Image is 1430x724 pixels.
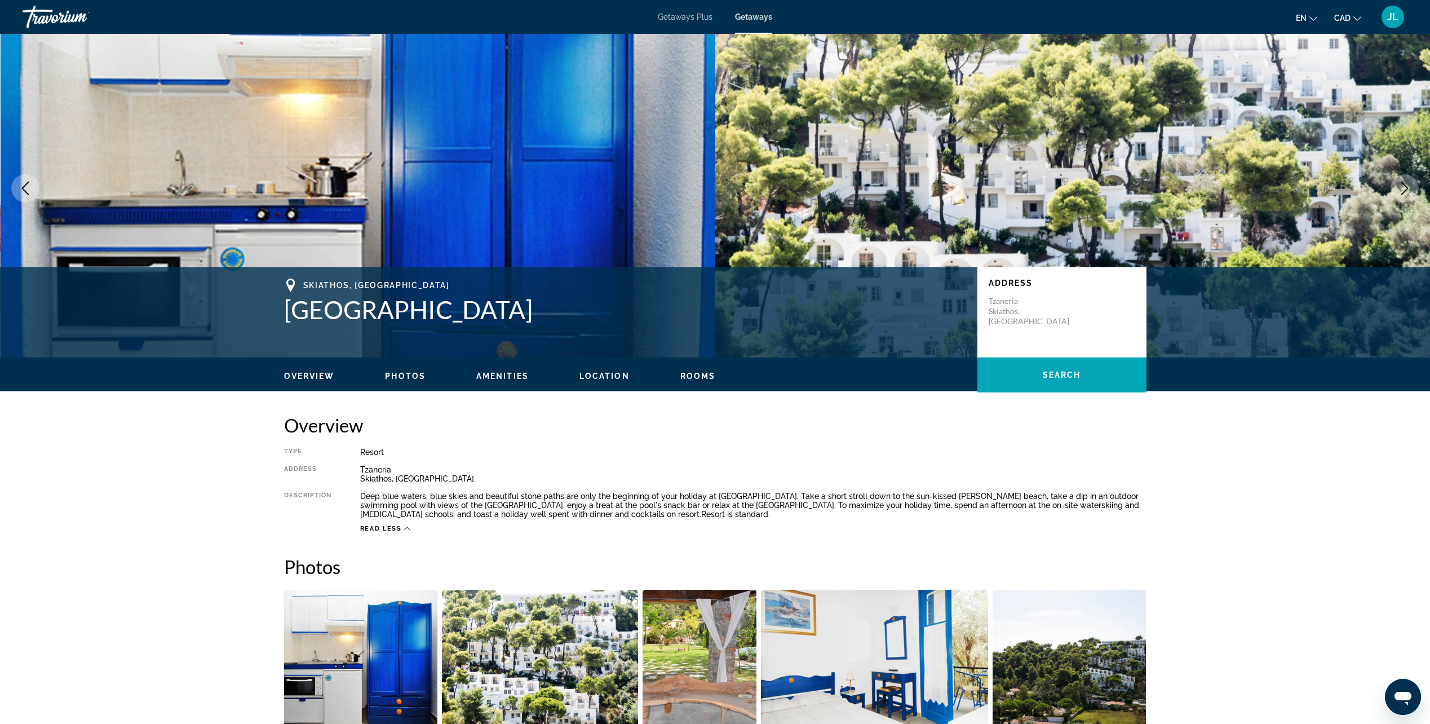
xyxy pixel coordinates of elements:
span: Rooms [680,372,716,381]
span: Location [579,372,630,381]
div: Type [284,448,332,457]
a: Getaways Plus [658,12,712,21]
button: Search [977,357,1146,392]
span: Read less [360,525,402,532]
h2: Photos [284,555,1146,578]
button: Amenities [476,371,529,381]
h1: [GEOGRAPHIC_DATA] [284,295,966,324]
h2: Overview [284,414,1146,436]
div: Address [284,465,332,483]
button: User Menu [1378,5,1407,29]
button: Rooms [680,371,716,381]
iframe: Bouton de lancement de la fenêtre de messagerie [1385,679,1421,715]
span: Skiathos, [GEOGRAPHIC_DATA] [303,281,450,290]
button: Overview [284,371,335,381]
span: CAD [1334,14,1351,23]
span: Photos [385,372,426,381]
button: Change currency [1334,10,1361,26]
div: Description [284,492,332,519]
span: Overview [284,372,335,381]
button: Read less [360,524,411,533]
span: Amenities [476,372,529,381]
span: JL [1387,11,1398,23]
p: Tzaneria Skiathos, [GEOGRAPHIC_DATA] [989,296,1079,326]
button: Change language [1296,10,1317,26]
button: Previous image [11,174,39,202]
a: Travorium [23,2,135,32]
div: Resort [360,448,1146,457]
div: Tzaneria Skiathos, [GEOGRAPHIC_DATA] [360,465,1146,483]
a: Getaways [735,12,772,21]
button: Next image [1391,174,1419,202]
span: en [1296,14,1307,23]
p: Address [989,279,1135,288]
button: Photos [385,371,426,381]
button: Location [579,371,630,381]
span: Search [1043,370,1081,379]
div: Deep blue waters, blue skies and beautiful stone paths are only the beginning of your holiday at ... [360,492,1146,519]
